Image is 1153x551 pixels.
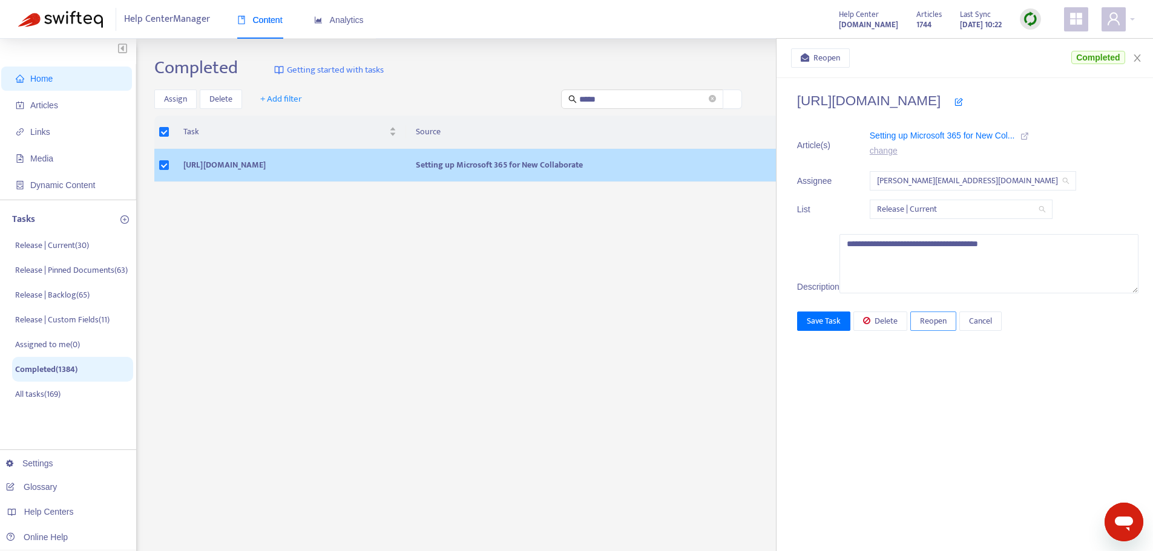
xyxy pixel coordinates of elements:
[18,11,103,28] img: Swifteq
[807,315,841,328] span: Save Task
[124,8,210,31] span: Help Center Manager
[1132,53,1142,63] span: close
[314,16,323,24] span: area-chart
[314,15,364,25] span: Analytics
[30,100,58,110] span: Articles
[287,64,384,77] span: Getting started with tasks
[15,363,77,376] p: Completed ( 1384 )
[154,57,238,79] h2: Completed
[30,154,53,163] span: Media
[15,313,110,326] p: Release | Custom Fields ( 11 )
[260,92,302,106] span: + Add filter
[959,311,1002,331] button: Cancel
[16,101,24,109] span: account-book
[568,95,577,103] span: search
[870,131,1015,140] span: Setting up Microsoft 365 for New Col...
[839,8,879,21] span: Help Center
[839,18,898,31] a: [DOMAIN_NAME]
[24,507,74,517] span: Help Centers
[406,116,832,149] th: Source
[797,203,839,216] span: List
[16,181,24,189] span: container
[960,18,1002,31] strong: [DATE] 10:22
[6,458,53,468] a: Settings
[1129,53,1146,64] button: Close
[813,51,840,65] span: Reopen
[6,482,57,492] a: Glossary
[1071,51,1125,64] span: Completed
[1039,206,1046,213] span: search
[920,315,947,328] span: Reopen
[916,18,931,31] strong: 1744
[875,315,898,328] span: Delete
[120,215,129,224] span: plus-circle
[200,90,242,109] button: Delete
[15,239,89,252] p: Release | Current ( 30 )
[853,311,908,331] button: Delete
[164,93,187,106] span: Assign
[174,116,406,149] th: Task
[406,149,832,182] td: Setting up Microsoft 365 for New Collaborate
[416,125,813,139] span: Source
[6,532,68,542] a: Online Help
[791,48,850,68] button: Reopen
[30,74,53,83] span: Home
[15,388,61,400] p: All tasks ( 169 )
[797,139,839,152] span: Article(s)
[16,74,24,83] span: home
[709,95,716,102] span: close-circle
[1069,11,1083,26] span: appstore
[16,154,24,163] span: file-image
[154,90,197,109] button: Assign
[797,311,850,331] button: Save Task
[1106,11,1121,26] span: user
[1105,503,1143,541] iframe: Button to launch messaging window
[16,128,24,136] span: link
[174,149,406,182] td: [URL][DOMAIN_NAME]
[877,172,1069,190] span: kelly.sofia@fyi.app
[709,93,716,105] span: close-circle
[274,57,384,83] a: Getting started with tasks
[274,65,284,75] img: image-link
[797,93,1138,109] h4: [URL][DOMAIN_NAME]
[969,315,992,328] span: Cancel
[960,8,991,21] span: Last Sync
[910,311,956,331] button: Reopen
[12,212,35,227] p: Tasks
[916,8,942,21] span: Articles
[797,174,839,187] span: Assignee
[237,16,246,24] span: book
[183,125,387,139] span: Task
[870,146,898,155] a: change
[237,15,283,25] span: Content
[15,338,80,351] p: Assigned to me ( 0 )
[30,127,50,137] span: Links
[877,200,1045,218] span: Release | Current
[797,282,839,292] span: Description
[15,264,128,276] p: Release | Pinned Documents ( 63 )
[30,180,95,190] span: Dynamic Content
[15,289,90,301] p: Release | Backlog ( 65 )
[251,90,311,109] button: + Add filter
[209,93,232,106] span: Delete
[1023,11,1038,27] img: sync.dc5367851b00ba804db3.png
[1062,177,1069,184] span: search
